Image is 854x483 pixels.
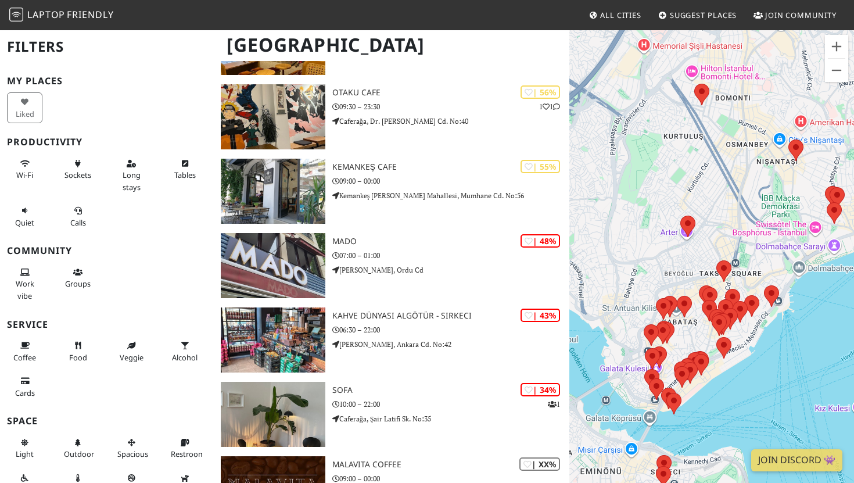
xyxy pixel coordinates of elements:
[600,10,641,20] span: All Cities
[217,29,568,61] h1: [GEOGRAPHIC_DATA]
[521,383,560,396] div: | 34%
[13,352,36,363] span: Coffee
[123,170,141,192] span: Long stays
[7,263,42,305] button: Work vibe
[332,324,569,335] p: 06:30 – 22:00
[114,154,149,196] button: Long stays
[167,433,203,464] button: Restroom
[67,8,113,21] span: Friendly
[332,101,569,112] p: 09:30 – 23:30
[7,201,42,232] button: Quiet
[654,5,742,26] a: Suggest Places
[521,234,560,248] div: | 48%
[332,176,569,187] p: 09:00 – 00:00
[114,336,149,367] button: Veggie
[7,76,207,87] h3: My Places
[9,5,114,26] a: LaptopFriendly LaptopFriendly
[214,233,570,298] a: Mado | 48% Mado 07:00 – 01:00 [PERSON_NAME], Ordu Cd
[332,190,569,201] p: Kemankeş [PERSON_NAME] Mahallesi, Mumhane Cd. No:56
[174,170,196,180] span: Work-friendly tables
[7,433,42,464] button: Light
[332,264,569,276] p: [PERSON_NAME], Ordu Cd
[221,84,325,149] img: Otaku Cafe
[16,170,33,180] span: Stable Wi-Fi
[15,217,34,228] span: Quiet
[16,449,34,459] span: Natural light
[539,101,560,112] p: 1 1
[64,449,94,459] span: Outdoor area
[825,35,848,58] button: Zoom in
[749,5,841,26] a: Join Community
[332,413,569,424] p: Caferağa, Şair Latifi Sk. No:35
[221,159,325,224] img: Kemankeş Cafe
[332,88,569,98] h3: Otaku Cafe
[214,382,570,447] a: Sofa | 34% 1 Sofa 10:00 – 22:00 Caferağa, Şair Latifi Sk. No:35
[519,457,560,471] div: | XX%
[221,233,325,298] img: Mado
[584,5,646,26] a: All Cities
[332,116,569,127] p: Caferağa, Dr. [PERSON_NAME] Cd. No:40
[117,449,148,459] span: Spacious
[70,217,86,228] span: Video/audio calls
[16,278,34,300] span: People working
[825,59,848,82] button: Zoom out
[521,160,560,173] div: | 55%
[172,352,198,363] span: Alcohol
[332,385,569,395] h3: Sofa
[221,307,325,373] img: Kahve Dünyası Algötür - Sirkeci
[214,307,570,373] a: Kahve Dünyası Algötür - Sirkeci | 43% Kahve Dünyası Algötür - Sirkeci 06:30 – 22:00 [PERSON_NAME]...
[9,8,23,22] img: LaptopFriendly
[521,85,560,99] div: | 56%
[332,250,569,261] p: 07:00 – 01:00
[7,319,207,330] h3: Service
[670,10,737,20] span: Suggest Places
[65,278,91,289] span: Group tables
[7,137,207,148] h3: Productivity
[120,352,143,363] span: Veggie
[765,10,837,20] span: Join Community
[521,309,560,322] div: | 43%
[167,336,203,367] button: Alcohol
[60,336,96,367] button: Food
[332,460,569,470] h3: Malavita Coffee
[7,371,42,402] button: Cards
[7,416,207,427] h3: Space
[60,154,96,185] button: Sockets
[69,352,87,363] span: Food
[60,201,96,232] button: Calls
[15,388,35,398] span: Credit cards
[60,263,96,294] button: Groups
[332,339,569,350] p: [PERSON_NAME], Ankara Cd. No:42
[7,245,207,256] h3: Community
[332,311,569,321] h3: Kahve Dünyası Algötür - Sirkeci
[214,159,570,224] a: Kemankeş Cafe | 55% Kemankeş Cafe 09:00 – 00:00 Kemankeş [PERSON_NAME] Mahallesi, Mumhane Cd. No:56
[64,170,91,180] span: Power sockets
[171,449,205,459] span: Restroom
[7,29,207,65] h2: Filters
[27,8,65,21] span: Laptop
[7,336,42,367] button: Coffee
[332,237,569,246] h3: Mado
[114,433,149,464] button: Spacious
[7,154,42,185] button: Wi-Fi
[332,399,569,410] p: 10:00 – 22:00
[167,154,203,185] button: Tables
[221,382,325,447] img: Sofa
[332,162,569,172] h3: Kemankeş Cafe
[214,84,570,149] a: Otaku Cafe | 56% 11 Otaku Cafe 09:30 – 23:30 Caferağa, Dr. [PERSON_NAME] Cd. No:40
[60,433,96,464] button: Outdoor
[548,399,560,410] p: 1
